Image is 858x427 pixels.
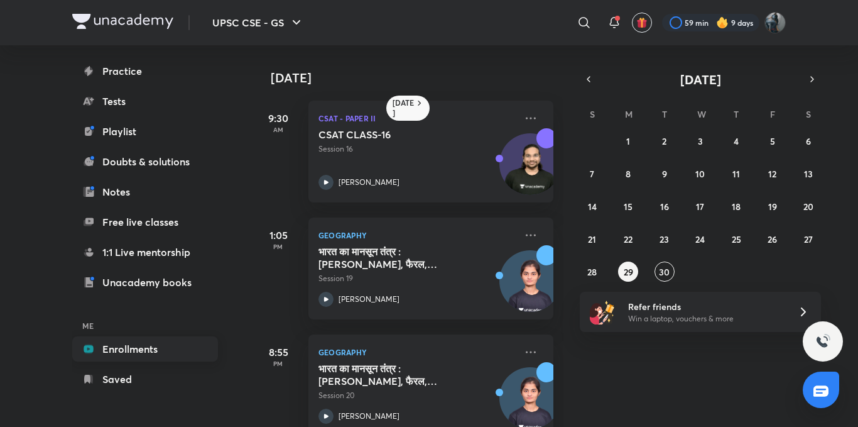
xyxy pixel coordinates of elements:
p: CSAT - Paper II [318,111,516,126]
a: Free live classes [72,209,218,235]
abbr: Sunday [590,108,595,120]
abbr: September 15, 2025 [624,201,633,213]
abbr: September 25, 2025 [732,233,741,245]
a: 1:1 Live mentorship [72,240,218,265]
h5: CSAT CLASS-16 [318,128,475,141]
img: ttu [815,334,830,349]
button: September 9, 2025 [654,164,675,184]
abbr: Wednesday [697,108,706,120]
a: Doubts & solutions [72,149,218,174]
abbr: September 19, 2025 [768,201,777,213]
a: Notes [72,179,218,204]
button: September 27, 2025 [798,229,818,249]
abbr: September 28, 2025 [587,266,597,278]
abbr: Monday [625,108,633,120]
button: September 15, 2025 [618,196,638,216]
abbr: September 16, 2025 [660,201,669,213]
p: Session 20 [318,390,516,401]
button: September 10, 2025 [690,164,710,184]
img: Komal [764,12,786,33]
button: September 26, 2025 [763,229,783,249]
button: September 25, 2025 [726,229,746,249]
abbr: Saturday [806,108,811,120]
button: September 28, 2025 [582,262,602,282]
h6: ME [72,315,218,336]
button: September 14, 2025 [582,196,602,216]
abbr: September 20, 2025 [803,201,813,213]
abbr: September 8, 2025 [626,168,631,180]
abbr: September 12, 2025 [768,168,776,180]
button: [DATE] [597,70,803,88]
img: avatar [636,17,648,28]
h5: 8:55 [253,345,303,360]
button: September 30, 2025 [654,262,675,282]
h5: भारत का मानसून तंंत्र : एडमंड हेली, फैरल, कोटेश्‍वरम् व यीन का सिद्धांत [318,362,475,387]
button: September 18, 2025 [726,196,746,216]
p: Session 19 [318,273,516,284]
button: September 19, 2025 [763,196,783,216]
a: Playlist [72,119,218,144]
button: September 3, 2025 [690,131,710,151]
abbr: September 30, 2025 [659,266,670,278]
a: Tests [72,89,218,114]
abbr: September 21, 2025 [588,233,596,245]
a: Saved [72,367,218,392]
abbr: September 9, 2025 [662,168,667,180]
abbr: September 4, 2025 [734,135,739,147]
p: Geography [318,228,516,243]
abbr: September 2, 2025 [662,135,666,147]
button: September 4, 2025 [726,131,746,151]
a: Unacademy books [72,270,218,295]
button: September 12, 2025 [763,164,783,184]
h6: Refer friends [628,300,783,313]
h5: भारत का मानसून तंंत्र : एडमंड हेली, फैरल, कोटेश्‍वरम् व यीन का सिद्धांत [318,245,475,270]
p: PM [253,243,303,250]
button: September 16, 2025 [654,196,675,216]
button: September 13, 2025 [798,164,818,184]
button: September 2, 2025 [654,131,675,151]
abbr: September 13, 2025 [804,168,813,180]
abbr: Friday [770,108,775,120]
abbr: September 6, 2025 [806,135,811,147]
a: Enrollments [72,336,218,362]
button: September 22, 2025 [618,229,638,249]
abbr: September 29, 2025 [624,266,633,278]
img: Company Logo [72,14,173,29]
a: Practice [72,58,218,84]
a: Company Logo [72,14,173,32]
button: September 21, 2025 [582,229,602,249]
abbr: September 3, 2025 [698,135,703,147]
abbr: September 26, 2025 [768,233,777,245]
button: September 5, 2025 [763,131,783,151]
abbr: September 7, 2025 [590,168,594,180]
button: September 23, 2025 [654,229,675,249]
button: September 20, 2025 [798,196,818,216]
abbr: September 18, 2025 [732,201,741,213]
button: UPSC CSE - GS [205,10,312,35]
img: referral [590,299,615,324]
img: streak [716,16,729,29]
abbr: September 10, 2025 [695,168,705,180]
button: September 8, 2025 [618,164,638,184]
abbr: September 11, 2025 [732,168,740,180]
span: [DATE] [680,71,721,88]
abbr: September 27, 2025 [804,233,813,245]
h6: [DATE] [393,98,415,118]
p: [PERSON_NAME] [339,411,399,422]
abbr: September 14, 2025 [588,201,597,213]
p: Geography [318,345,516,360]
h5: 1:05 [253,228,303,243]
p: [PERSON_NAME] [339,177,399,188]
button: September 6, 2025 [798,131,818,151]
button: September 7, 2025 [582,164,602,184]
abbr: September 24, 2025 [695,233,705,245]
abbr: September 23, 2025 [660,233,669,245]
h4: [DATE] [271,70,566,86]
button: avatar [632,13,652,33]
p: Session 16 [318,143,516,155]
abbr: September 22, 2025 [624,233,633,245]
p: Win a laptop, vouchers & more [628,313,783,324]
button: September 1, 2025 [618,131,638,151]
button: September 29, 2025 [618,262,638,282]
p: PM [253,360,303,367]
